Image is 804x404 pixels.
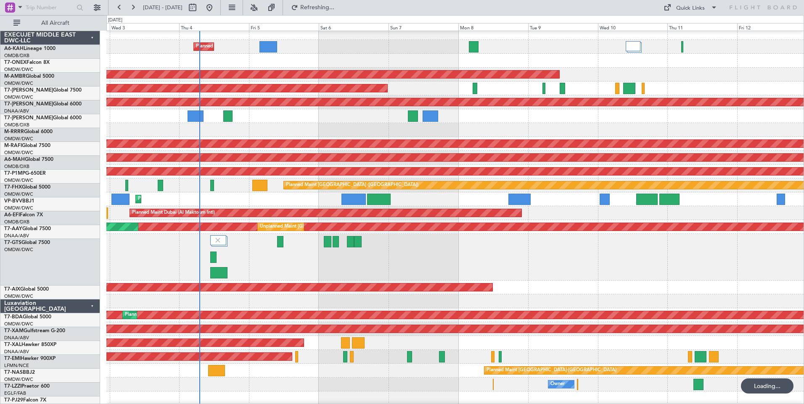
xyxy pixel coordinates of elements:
div: Sat 6 [319,23,389,31]
a: OMDW/DWC [4,321,33,327]
a: OMDW/DWC [4,191,33,197]
a: OMDW/DWC [4,66,33,73]
span: VP-BVV [4,199,22,204]
span: T7-AIX [4,287,20,292]
div: [DATE] [108,17,122,24]
span: T7-EMI [4,356,21,361]
a: VP-BVVBBJ1 [4,199,34,204]
span: Refreshing... [300,5,335,10]
span: T7-GTS [4,240,21,245]
div: Planned Maint Dubai (Al Maktoum Intl) [196,40,279,53]
a: T7-GTSGlobal 7500 [4,240,50,245]
span: A6-MAH [4,157,25,162]
a: A6-KAHLineage 1000 [4,46,56,51]
a: T7-[PERSON_NAME]Global 7500 [4,88,82,93]
a: T7-BDAGlobal 5000 [4,315,51,320]
div: Planned Maint Dubai (Al Maktoum Intl) [125,309,208,321]
span: A6-EFI [4,212,20,218]
a: OMDW/DWC [4,136,33,142]
div: Wed 10 [598,23,668,31]
input: Trip Number [26,1,74,14]
span: T7-LZZI [4,384,21,389]
a: T7-AIXGlobal 5000 [4,287,49,292]
a: T7-XAMGulfstream G-200 [4,328,65,333]
a: OMDW/DWC [4,94,33,100]
a: LFMN/NCE [4,362,29,369]
button: Refreshing... [287,1,338,14]
div: Thu 4 [179,23,249,31]
a: T7-FHXGlobal 5000 [4,185,50,190]
a: OMDW/DWC [4,293,33,299]
div: Loading... [741,378,793,394]
div: Planned Maint Dubai (Al Maktoum Intl) [132,207,215,219]
a: EGLF/FAB [4,390,26,396]
span: T7-[PERSON_NAME] [4,115,53,121]
a: OMDW/DWC [4,150,33,156]
a: T7-NASBBJ2 [4,370,35,375]
a: T7-LZZIPraetor 600 [4,384,50,389]
span: [DATE] - [DATE] [143,4,182,11]
a: T7-[PERSON_NAME]Global 6000 [4,115,82,121]
div: Owner [550,378,565,391]
a: OMDW/DWC [4,177,33,184]
button: Quick Links [659,1,722,14]
span: T7-FHX [4,185,22,190]
div: Quick Links [676,4,705,13]
span: T7-PJ29 [4,398,23,403]
div: Planned Maint [GEOGRAPHIC_DATA]-[GEOGRAPHIC_DATA] [487,364,616,377]
a: DNAA/ABV [4,108,29,114]
a: OMDB/DXB [4,219,29,225]
a: M-AMBRGlobal 5000 [4,74,54,79]
span: T7-P1MP [4,171,25,176]
span: T7-AAY [4,226,22,231]
span: T7-NAS [4,370,23,375]
a: OMDW/DWC [4,80,33,87]
a: OMDW/DWC [4,205,33,211]
a: DNAA/ABV [4,233,29,239]
span: T7-XAL [4,342,21,347]
button: All Aircraft [9,16,91,30]
a: T7-PJ29Falcon 7X [4,398,46,403]
a: OMDW/DWC [4,376,33,383]
span: T7-XAM [4,328,24,333]
div: Wed 3 [110,23,180,31]
a: DNAA/ABV [4,349,29,355]
div: Mon 8 [458,23,528,31]
span: T7-BDA [4,315,23,320]
a: T7-ONEXFalcon 8X [4,60,50,65]
div: Fri 5 [249,23,319,31]
span: M-RAFI [4,143,22,148]
a: M-RAFIGlobal 7500 [4,143,50,148]
span: All Aircraft [22,20,89,26]
span: A6-KAH [4,46,24,51]
a: OMDW/DWC [4,247,33,253]
div: Unplanned Maint [GEOGRAPHIC_DATA] (Al Maktoum Intl) [260,220,384,233]
div: Tue 9 [528,23,598,31]
a: OMDB/DXB [4,52,29,59]
a: M-RRRRGlobal 6000 [4,129,53,134]
div: Thu 11 [667,23,737,31]
a: A6-EFIFalcon 7X [4,212,43,218]
span: T7-[PERSON_NAME] [4,102,53,107]
a: T7-AAYGlobal 7500 [4,226,51,231]
span: M-AMBR [4,74,26,79]
a: T7-EMIHawker 900XP [4,356,56,361]
span: M-RRRR [4,129,24,134]
a: T7-P1MPG-650ER [4,171,46,176]
a: T7-[PERSON_NAME]Global 6000 [4,102,82,107]
span: T7-ONEX [4,60,26,65]
a: T7-XALHawker 850XP [4,342,56,347]
div: Sun 7 [389,23,458,31]
div: Planned Maint [GEOGRAPHIC_DATA] ([GEOGRAPHIC_DATA]) [286,179,418,192]
span: T7-[PERSON_NAME] [4,88,53,93]
img: gray-close.svg [214,236,222,244]
a: OMDB/DXB [4,122,29,128]
a: OMDB/DXB [4,163,29,170]
a: DNAA/ABV [4,335,29,341]
div: Planned Maint Dubai (Al Maktoum Intl) [138,193,221,205]
a: A6-MAHGlobal 7500 [4,157,53,162]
